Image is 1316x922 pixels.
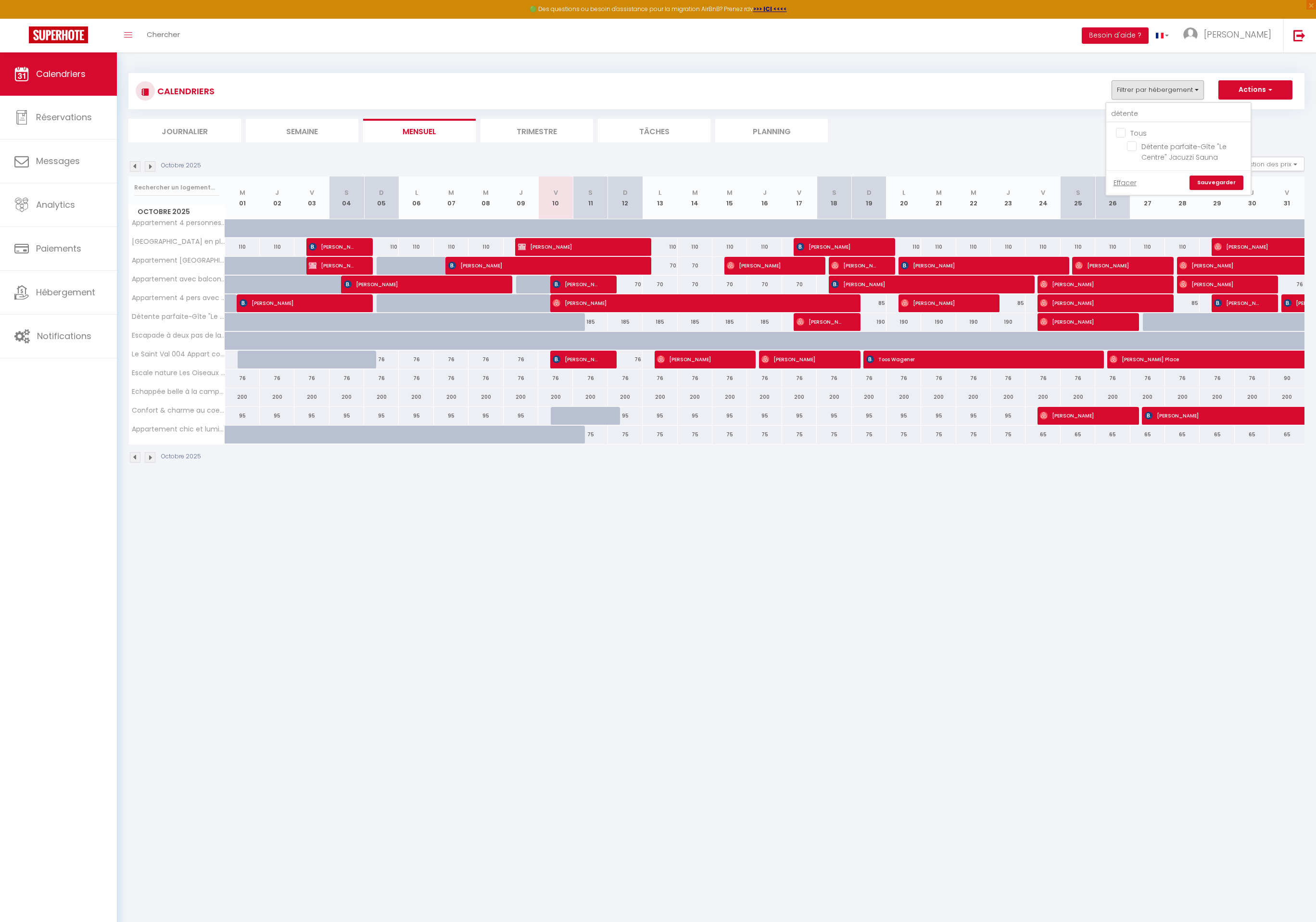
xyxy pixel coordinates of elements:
[1130,369,1165,387] div: 76
[588,188,593,197] abbr: S
[1200,388,1234,406] div: 200
[573,426,607,443] div: 75
[1025,369,1060,387] div: 76
[747,313,782,331] div: 185
[434,351,468,368] div: 76
[1269,426,1304,443] div: 65
[1214,238,1303,256] span: [PERSON_NAME]
[643,238,677,256] div: 110
[1061,369,1095,387] div: 76
[1025,177,1060,219] th: 24
[678,276,712,293] div: 70
[753,5,787,13] strong: >>> ICI <<<<
[294,369,329,387] div: 76
[782,276,817,293] div: 70
[553,350,599,368] span: [PERSON_NAME]
[1025,426,1060,443] div: 65
[260,388,294,406] div: 200
[468,351,503,368] div: 76
[504,369,538,387] div: 76
[147,29,180,39] span: Chercher
[36,68,86,80] span: Calendriers
[434,407,468,425] div: 95
[329,369,364,387] div: 76
[886,177,921,219] th: 20
[573,177,607,219] th: 11
[1061,177,1095,219] th: 25
[956,313,991,331] div: 190
[36,111,92,123] span: Réservations
[991,294,1025,312] div: 85
[1025,388,1060,406] div: 200
[678,407,712,425] div: 95
[712,369,747,387] div: 76
[678,257,712,275] div: 70
[260,407,294,425] div: 95
[956,177,991,219] th: 22
[134,179,219,196] input: Rechercher un logement...
[504,351,538,368] div: 76
[1106,105,1251,123] input: Rechercher un logement...
[468,407,503,425] div: 95
[712,238,747,256] div: 110
[309,256,355,275] span: [PERSON_NAME]
[481,119,593,142] li: Trimestre
[921,369,956,387] div: 76
[240,294,355,312] span: [PERSON_NAME]
[504,407,538,425] div: 95
[240,188,245,197] abbr: M
[956,238,991,256] div: 110
[246,119,358,142] li: Semaine
[817,407,851,425] div: 95
[1130,426,1165,443] div: 65
[1179,188,1185,197] abbr: M
[468,369,503,387] div: 76
[329,407,364,425] div: 95
[130,276,227,283] span: Appartement avec balcon St Valery / [GEOGRAPHIC_DATA] parking privatif 3/4 pers
[623,188,628,197] abbr: D
[1095,369,1130,387] div: 76
[130,219,227,227] span: Appartement 4 personnes (+1) LES 2 ALPES
[747,276,782,293] div: 70
[399,238,433,256] div: 110
[678,426,712,443] div: 75
[483,188,489,197] abbr: M
[692,188,698,197] abbr: M
[598,119,710,142] li: Tâches
[678,177,712,219] th: 14
[1095,238,1130,256] div: 110
[225,407,260,425] div: 95
[1141,142,1227,162] span: Détente parfaite~Gîte "Le Centre" Jacuzzi Sauna
[1130,177,1165,219] th: 27
[538,177,573,219] th: 10
[1040,313,1121,331] span: [PERSON_NAME]
[852,177,886,219] th: 19
[364,238,399,256] div: 110
[468,177,503,219] th: 08
[608,313,643,331] div: 185
[1165,177,1200,219] th: 28
[1075,256,1156,275] span: [PERSON_NAME]
[1061,238,1095,256] div: 110
[1110,188,1115,197] abbr: D
[901,294,982,312] span: [PERSON_NAME]
[747,426,782,443] div: 75
[155,80,215,102] h3: CALENDRIERS
[643,369,677,387] div: 76
[921,177,956,219] th: 21
[747,177,782,219] th: 16
[225,238,260,256] div: 110
[608,351,643,368] div: 76
[309,238,355,256] span: [PERSON_NAME]
[129,205,225,219] span: Octobre 2025
[434,388,468,406] div: 200
[921,388,956,406] div: 200
[434,238,468,256] div: 110
[886,238,921,256] div: 110
[831,256,877,275] span: [PERSON_NAME]
[1095,177,1130,219] th: 26
[832,188,836,197] abbr: S
[518,238,633,256] span: [PERSON_NAME]
[225,369,260,387] div: 76
[36,286,95,298] span: Hébergement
